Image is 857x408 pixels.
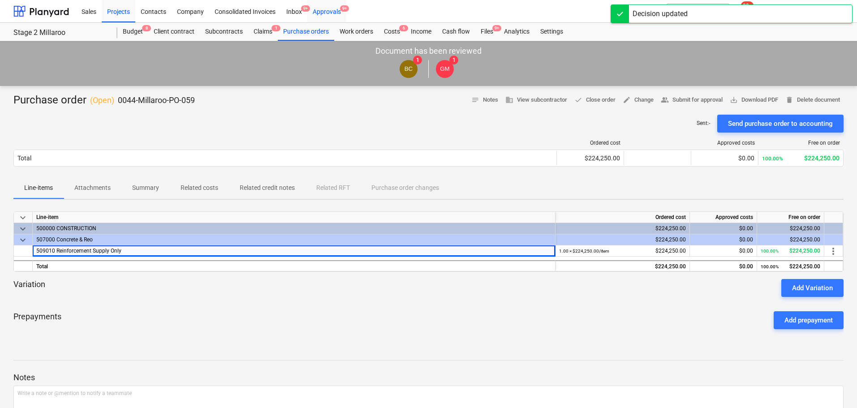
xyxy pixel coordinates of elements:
a: Claims1 [248,23,278,41]
div: 500000 CONSTRUCTION [36,223,551,234]
button: Add Variation [781,279,844,297]
span: Delete document [785,95,840,105]
div: $224,250.00 [762,155,840,162]
div: $224,250.00 [761,223,820,234]
a: Files9+ [475,23,499,41]
span: 1 [271,25,280,31]
div: Free on order [757,212,824,223]
button: Notes [468,93,502,107]
button: Send purchase order to accounting [717,115,844,133]
div: Purchase order [13,93,195,107]
a: Subcontracts [200,23,248,41]
span: keyboard_arrow_down [17,235,28,245]
div: Approved costs [695,140,755,146]
span: GM [440,65,449,72]
p: Related credit notes [240,183,295,193]
div: Add Variation [792,282,833,294]
div: $224,250.00 [559,223,686,234]
button: View subcontractor [502,93,571,107]
button: Close order [571,93,619,107]
div: Geoff Morley [436,60,454,78]
span: edit [623,96,631,104]
p: Variation [13,279,45,297]
div: $224,250.00 [559,234,686,245]
div: Free on order [762,140,840,146]
div: Budget [117,23,148,41]
div: $224,250.00 [560,155,620,162]
div: Costs [379,23,405,41]
div: $224,250.00 [559,245,686,257]
button: Delete document [782,93,844,107]
span: keyboard_arrow_down [17,223,28,234]
a: Income [405,23,437,41]
span: View subcontractor [505,95,567,105]
p: ( Open ) [90,95,114,106]
small: 1.00 × $224,250.00 / item [559,249,609,253]
span: 1 [413,56,422,64]
span: BC [405,65,413,72]
div: Ordered cost [556,212,690,223]
span: Download PDF [730,95,778,105]
p: Notes [13,372,844,383]
div: Total [17,155,31,162]
span: delete [785,96,793,104]
button: Submit for approval [657,93,726,107]
div: Send purchase order to accounting [728,118,833,129]
p: Line-items [24,183,53,193]
span: 509010 Reinforcement Supply Only [36,248,121,254]
a: Costs6 [379,23,405,41]
a: Settings [535,23,568,41]
span: notes [471,96,479,104]
div: Total [33,260,556,271]
a: Client contract [148,23,200,41]
div: Approved costs [690,212,757,223]
p: Related costs [181,183,218,193]
div: $224,250.00 [559,261,686,272]
div: $0.00 [693,223,753,234]
div: $224,250.00 [761,261,820,272]
div: Decision updated [633,9,688,19]
div: $0.00 [693,234,753,245]
a: Purchase orders [278,23,334,41]
span: Change [623,95,654,105]
span: 9+ [492,25,501,31]
span: Close order [574,95,616,105]
a: Work orders [334,23,379,41]
div: $0.00 [693,261,753,272]
div: Line-item [33,212,556,223]
span: done [574,96,582,104]
div: $224,250.00 [761,245,820,257]
span: Submit for approval [661,95,723,105]
button: Download PDF [726,93,782,107]
span: more_vert [828,246,839,257]
button: Change [619,93,657,107]
span: keyboard_arrow_down [17,212,28,223]
p: Attachments [74,183,111,193]
small: 100.00% [762,155,783,162]
div: $224,250.00 [761,234,820,245]
a: Cash flow [437,23,475,41]
span: 9+ [301,5,310,12]
p: 0044-Millaroo-PO-059 [118,95,195,106]
div: Ordered cost [560,140,620,146]
small: 100.00% [761,264,779,269]
div: Add prepayment [784,314,833,326]
div: 507000 Concrete & Reo [36,234,551,245]
div: Files [475,23,499,41]
a: Budget8 [117,23,148,41]
a: Analytics [499,23,535,41]
div: $0.00 [693,245,753,257]
p: Sent : - [697,120,710,127]
span: people_alt [661,96,669,104]
small: 100.00% [761,249,779,253]
span: business [505,96,513,104]
span: 6 [399,25,408,31]
div: Chat Widget [812,365,857,408]
p: Prepayments [13,311,61,329]
div: Stage 2 Millaroo [13,28,107,38]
